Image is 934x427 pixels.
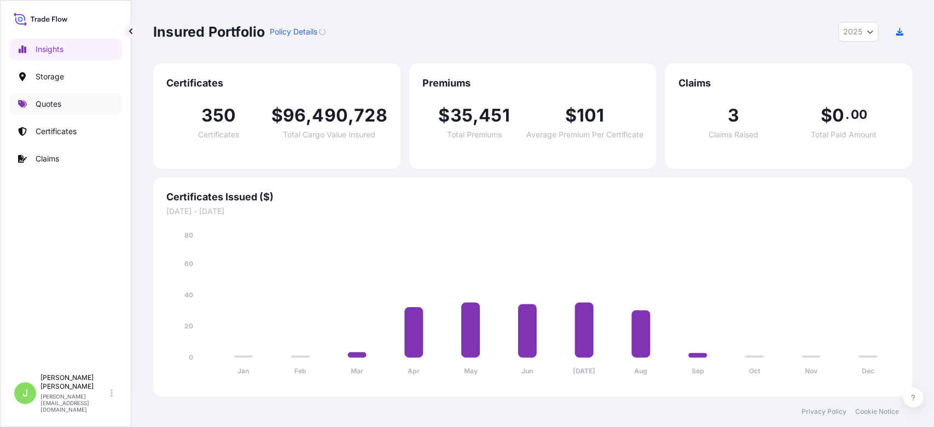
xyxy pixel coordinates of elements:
[450,107,473,124] span: 35
[855,407,899,416] a: Cookie Notice
[351,367,363,375] tspan: Mar
[36,126,77,137] p: Certificates
[565,107,576,124] span: $
[189,353,193,361] tspan: 0
[832,107,844,124] span: 0
[201,107,236,124] span: 350
[820,107,832,124] span: $
[184,231,193,239] tspan: 80
[348,107,354,124] span: ,
[184,259,193,268] tspan: 60
[36,44,63,55] p: Insights
[862,367,874,375] tspan: Dec
[354,107,387,124] span: 728
[283,107,306,124] span: 96
[691,367,704,375] tspan: Sep
[40,393,108,413] p: [PERSON_NAME][EMAIL_ADDRESS][DOMAIN_NAME]
[408,367,420,375] tspan: Apr
[184,291,193,299] tspan: 40
[9,120,122,142] a: Certificates
[463,367,478,375] tspan: May
[845,110,849,119] span: .
[749,367,761,375] tspan: Oct
[9,148,122,170] a: Claims
[709,131,758,139] span: Claims Raised
[838,22,878,42] button: Year Selector
[805,367,818,375] tspan: Nov
[526,131,643,139] span: Average Premium Per Certificate
[294,367,306,375] tspan: Feb
[184,322,193,330] tspan: 20
[36,71,64,82] p: Storage
[269,26,317,37] p: Policy Details
[9,38,122,60] a: Insights
[9,93,122,115] a: Quotes
[447,131,502,139] span: Total Premiums
[9,66,122,88] a: Storage
[473,107,479,124] span: ,
[36,99,61,109] p: Quotes
[237,367,249,375] tspan: Jan
[319,28,326,35] div: Loading
[728,107,739,124] span: 3
[678,77,899,90] span: Claims
[850,110,867,119] span: 00
[22,388,28,399] span: J
[271,107,282,124] span: $
[312,107,348,124] span: 490
[577,107,605,124] span: 101
[198,131,239,139] span: Certificates
[319,23,326,41] button: Loading
[521,367,533,375] tspan: Jun
[306,107,312,124] span: ,
[36,153,59,164] p: Claims
[811,131,877,139] span: Total Paid Amount
[283,131,375,139] span: Total Cargo Value Insured
[166,206,899,217] span: [DATE] - [DATE]
[166,77,387,90] span: Certificates
[634,367,647,375] tspan: Aug
[153,23,265,41] p: Insured Portfolio
[802,407,846,416] a: Privacy Policy
[40,373,108,391] p: [PERSON_NAME] [PERSON_NAME]
[573,367,595,375] tspan: [DATE]
[843,26,862,37] span: 2025
[479,107,510,124] span: 451
[438,107,450,124] span: $
[166,191,899,204] span: Certificates Issued ($)
[422,77,643,90] span: Premiums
